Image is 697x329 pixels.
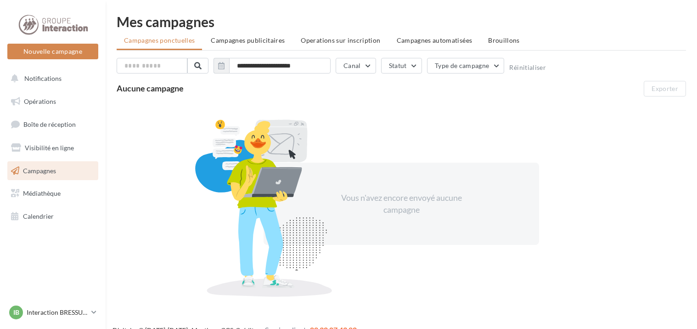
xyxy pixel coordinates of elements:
[23,166,56,174] span: Campagnes
[6,92,100,111] a: Opérations
[13,308,19,317] span: IB
[509,64,546,71] button: Réinitialiser
[336,58,376,74] button: Canal
[644,81,686,96] button: Exporter
[6,114,100,134] a: Boîte de réception
[7,44,98,59] button: Nouvelle campagne
[301,36,380,44] span: Operations sur inscription
[23,189,61,197] span: Médiathèque
[117,83,184,93] span: Aucune campagne
[24,97,56,105] span: Opérations
[322,192,480,216] div: Vous n'avez encore envoyé aucune campagne
[23,120,76,128] span: Boîte de réception
[27,308,88,317] p: Interaction BRESSUIRE
[397,36,472,44] span: Campagnes automatisées
[117,15,686,28] div: Mes campagnes
[6,69,96,88] button: Notifications
[6,138,100,158] a: Visibilité en ligne
[7,304,98,321] a: IB Interaction BRESSUIRE
[23,212,54,220] span: Calendrier
[24,74,62,82] span: Notifications
[381,58,422,74] button: Statut
[6,184,100,203] a: Médiathèque
[6,207,100,226] a: Calendrier
[427,58,505,74] button: Type de campagne
[6,161,100,181] a: Campagnes
[488,36,520,44] span: Brouillons
[25,144,74,152] span: Visibilité en ligne
[211,36,285,44] span: Campagnes publicitaires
